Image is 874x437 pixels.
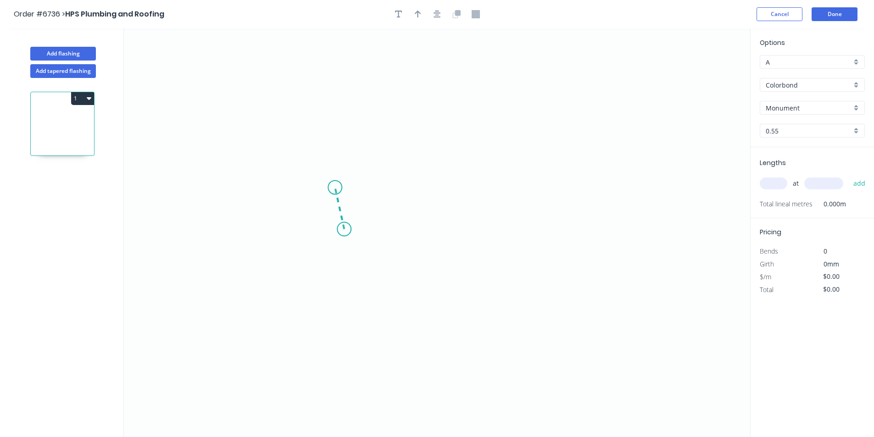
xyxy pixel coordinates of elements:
input: Thickness [766,126,852,136]
input: Price level [766,57,852,67]
span: Options [760,38,785,47]
span: Bends [760,247,778,255]
button: 1 [71,92,94,105]
button: Cancel [757,7,802,21]
button: Add flashing [30,47,96,61]
button: add [849,176,870,191]
button: Done [812,7,857,21]
span: Lengths [760,158,786,167]
input: Material [766,80,852,90]
span: 0.000m [813,198,846,210]
button: Add tapered flashing [30,64,96,78]
span: Total lineal metres [760,198,813,210]
span: Order #6736 > [14,9,65,19]
span: HPS Plumbing and Roofing [65,9,164,19]
span: Girth [760,260,774,268]
span: 0 [824,247,827,255]
span: at [793,177,799,190]
span: 0mm [824,260,839,268]
span: Pricing [760,227,781,237]
span: $/m [760,272,771,281]
svg: 0 [124,28,750,437]
input: Colour [766,103,852,113]
span: Total [760,285,774,294]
